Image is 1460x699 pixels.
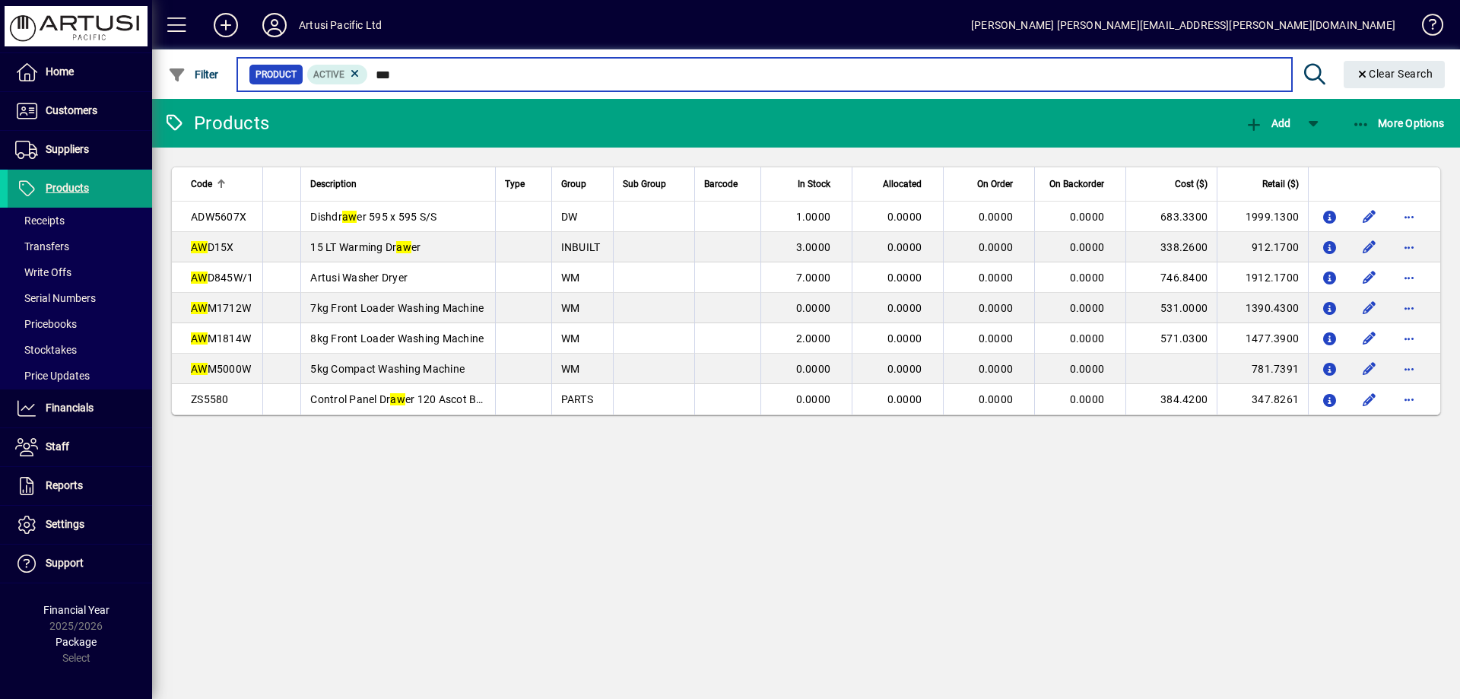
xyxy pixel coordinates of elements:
[191,302,208,314] em: AW
[8,92,152,130] a: Customers
[1217,232,1308,262] td: 912.1700
[8,131,152,169] a: Suppliers
[796,211,831,223] span: 1.0000
[46,104,97,116] span: Customers
[8,389,152,427] a: Financials
[15,292,96,304] span: Serial Numbers
[1217,323,1308,354] td: 1477.3900
[8,285,152,311] a: Serial Numbers
[979,241,1014,253] span: 0.0000
[979,211,1014,223] span: 0.0000
[796,241,831,253] span: 3.0000
[310,176,486,192] div: Description
[1397,205,1421,229] button: More options
[979,363,1014,375] span: 0.0000
[561,272,580,284] span: WM
[1397,235,1421,259] button: More options
[255,67,297,82] span: Product
[1344,61,1446,88] button: Clear
[46,557,84,569] span: Support
[191,363,208,375] em: AW
[561,393,593,405] span: PARTS
[46,65,74,78] span: Home
[1217,262,1308,293] td: 1912.1700
[561,211,578,223] span: DW
[561,241,601,253] span: INBUILT
[15,344,77,356] span: Stocktakes
[887,363,922,375] span: 0.0000
[191,241,234,253] span: D15X
[15,370,90,382] span: Price Updates
[1070,393,1105,405] span: 0.0000
[8,545,152,583] a: Support
[1125,232,1217,262] td: 338.2600
[191,241,208,253] em: AW
[887,272,922,284] span: 0.0000
[46,518,84,530] span: Settings
[1357,357,1382,381] button: Edit
[561,302,580,314] span: WM
[8,234,152,259] a: Transfers
[15,318,77,330] span: Pricebooks
[8,467,152,505] a: Reports
[1125,262,1217,293] td: 746.8400
[1217,384,1308,415] td: 347.8261
[971,13,1395,37] div: [PERSON_NAME] [PERSON_NAME][EMAIL_ADDRESS][PERSON_NAME][DOMAIN_NAME]
[250,11,299,39] button: Profile
[704,176,751,192] div: Barcode
[1357,235,1382,259] button: Edit
[1049,176,1104,192] span: On Backorder
[1348,110,1449,137] button: More Options
[1357,387,1382,411] button: Edit
[862,176,935,192] div: Allocated
[191,211,246,223] span: ADW5607X
[1397,387,1421,411] button: More options
[1356,68,1433,80] span: Clear Search
[1357,205,1382,229] button: Edit
[8,363,152,389] a: Price Updates
[798,176,830,192] span: In Stock
[1217,293,1308,323] td: 1390.4300
[796,302,831,314] span: 0.0000
[1217,202,1308,232] td: 1999.1300
[191,332,208,345] em: AW
[191,272,208,284] em: AW
[191,176,212,192] span: Code
[310,176,357,192] span: Description
[8,428,152,466] a: Staff
[307,65,368,84] mat-chip: Activation Status: Active
[1070,272,1105,284] span: 0.0000
[390,393,405,405] em: aw
[46,143,89,155] span: Suppliers
[1125,202,1217,232] td: 683.3300
[887,332,922,345] span: 0.0000
[396,241,411,253] em: aw
[191,332,251,345] span: M1814W
[310,363,465,375] span: 5kg Compact Washing Machine
[342,211,357,223] em: aw
[505,176,525,192] span: Type
[168,68,219,81] span: Filter
[310,302,484,314] span: 7kg Front Loader Washing Machine
[163,111,269,135] div: Products
[299,13,382,37] div: Artusi Pacific Ltd
[202,11,250,39] button: Add
[623,176,666,192] span: Sub Group
[1397,296,1421,320] button: More options
[191,176,253,192] div: Code
[310,241,421,253] span: 15 LT Warming Dr er
[1357,265,1382,290] button: Edit
[313,69,344,80] span: Active
[1217,354,1308,384] td: 781.7391
[1175,176,1208,192] span: Cost ($)
[887,211,922,223] span: 0.0000
[505,176,542,192] div: Type
[623,176,685,192] div: Sub Group
[704,176,738,192] span: Barcode
[1411,3,1441,52] a: Knowledge Base
[1397,326,1421,351] button: More options
[979,393,1014,405] span: 0.0000
[56,636,97,648] span: Package
[164,61,223,88] button: Filter
[1125,323,1217,354] td: 571.0300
